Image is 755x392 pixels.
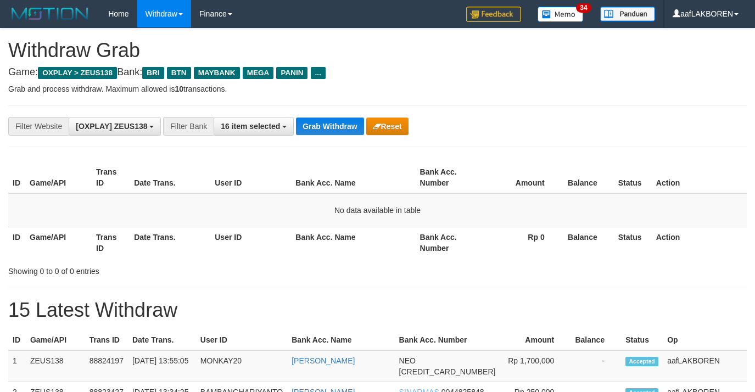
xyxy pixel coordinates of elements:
[571,330,621,350] th: Balance
[196,330,287,350] th: User ID
[25,162,92,193] th: Game/API
[85,330,128,350] th: Trans ID
[416,227,482,258] th: Bank Acc. Number
[92,227,130,258] th: Trans ID
[482,227,561,258] th: Rp 0
[175,85,183,93] strong: 10
[25,227,92,258] th: Game/API
[8,40,747,61] h1: Withdraw Grab
[663,330,747,350] th: Op
[8,193,747,227] td: No data available in table
[292,356,355,365] a: [PERSON_NAME]
[128,330,196,350] th: Date Trans.
[399,367,496,376] span: Copy 5859459181258384 to clipboard
[130,162,210,193] th: Date Trans.
[538,7,584,22] img: Button%20Memo.svg
[167,67,191,79] span: BTN
[210,162,291,193] th: User ID
[142,67,164,79] span: BRI
[500,330,571,350] th: Amount
[8,117,69,136] div: Filter Website
[296,117,363,135] button: Grab Withdraw
[399,356,416,365] span: NEO
[466,7,521,22] img: Feedback.jpg
[8,330,26,350] th: ID
[663,350,747,382] td: aafLAKBOREN
[26,330,85,350] th: Game/API
[614,162,652,193] th: Status
[652,162,747,193] th: Action
[196,350,287,382] td: MONKAY20
[92,162,130,193] th: Trans ID
[194,67,240,79] span: MAYBANK
[8,162,25,193] th: ID
[210,227,291,258] th: User ID
[291,227,415,258] th: Bank Acc. Name
[652,227,747,258] th: Action
[69,117,161,136] button: [OXPLAY] ZEUS138
[287,330,394,350] th: Bank Acc. Name
[8,5,92,22] img: MOTION_logo.png
[614,227,652,258] th: Status
[221,122,280,131] span: 16 item selected
[621,330,663,350] th: Status
[561,162,614,193] th: Balance
[8,261,306,277] div: Showing 0 to 0 of 0 entries
[571,350,621,382] td: -
[26,350,85,382] td: ZEUS138
[311,67,326,79] span: ...
[416,162,482,193] th: Bank Acc. Number
[8,67,747,78] h4: Game: Bank:
[8,227,25,258] th: ID
[85,350,128,382] td: 88824197
[276,67,307,79] span: PANIN
[8,350,26,382] td: 1
[8,83,747,94] p: Grab and process withdraw. Maximum allowed is transactions.
[38,67,117,79] span: OXPLAY > ZEUS138
[600,7,655,21] img: panduan.png
[243,67,274,79] span: MEGA
[163,117,214,136] div: Filter Bank
[128,350,196,382] td: [DATE] 13:55:05
[214,117,294,136] button: 16 item selected
[291,162,415,193] th: Bank Acc. Name
[76,122,147,131] span: [OXPLAY] ZEUS138
[130,227,210,258] th: Date Trans.
[561,227,614,258] th: Balance
[576,3,591,13] span: 34
[366,117,409,135] button: Reset
[8,299,747,321] h1: 15 Latest Withdraw
[482,162,561,193] th: Amount
[395,330,500,350] th: Bank Acc. Number
[500,350,571,382] td: Rp 1,700,000
[625,357,658,366] span: Accepted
